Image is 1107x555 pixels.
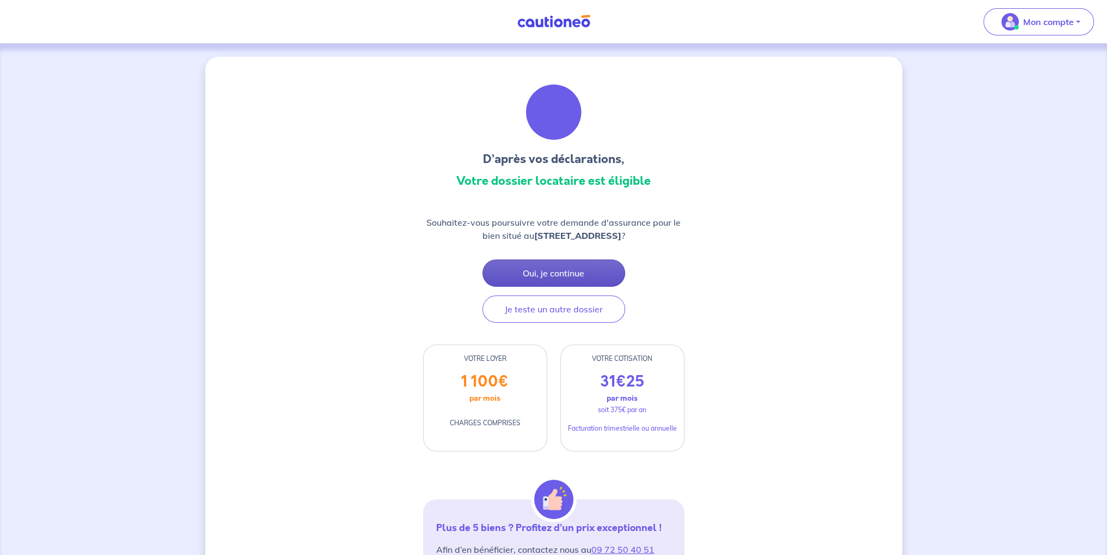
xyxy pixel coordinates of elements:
strong: Plus de 5 biens ? Profitez d’un prix exceptionnel ! [436,521,662,535]
button: Je teste un autre dossier [482,295,625,323]
p: 31 [600,372,644,391]
img: illu_account_valid_menu.svg [1001,13,1019,31]
p: Facturation trimestrielle ou annuelle [568,424,677,433]
a: 09 72 50 40 51 [591,544,655,555]
p: 1 100 € [461,372,509,391]
h3: D’après vos déclarations, [423,150,684,168]
p: par mois [469,391,500,405]
p: soit 375€ par an [598,405,646,415]
p: Mon compte [1023,15,1074,28]
p: par mois [607,391,638,405]
div: VOTRE COTISATION [561,354,684,364]
button: illu_account_valid_menu.svgMon compte [983,8,1094,35]
strong: [STREET_ADDRESS] [534,230,621,241]
img: illu_congratulation.svg [524,83,583,142]
p: Souhaitez-vous poursuivre votre demande d'assurance pour le bien situé au ? [423,216,684,242]
img: illu_alert_hand.svg [534,480,573,519]
span: 25 [626,371,644,393]
span: € [616,371,626,393]
p: CHARGES COMPRISES [450,418,521,428]
img: Cautioneo [513,15,595,28]
h3: Votre dossier locataire est éligible [423,172,684,190]
button: Oui, je continue [482,260,625,287]
div: VOTRE LOYER [424,354,547,364]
